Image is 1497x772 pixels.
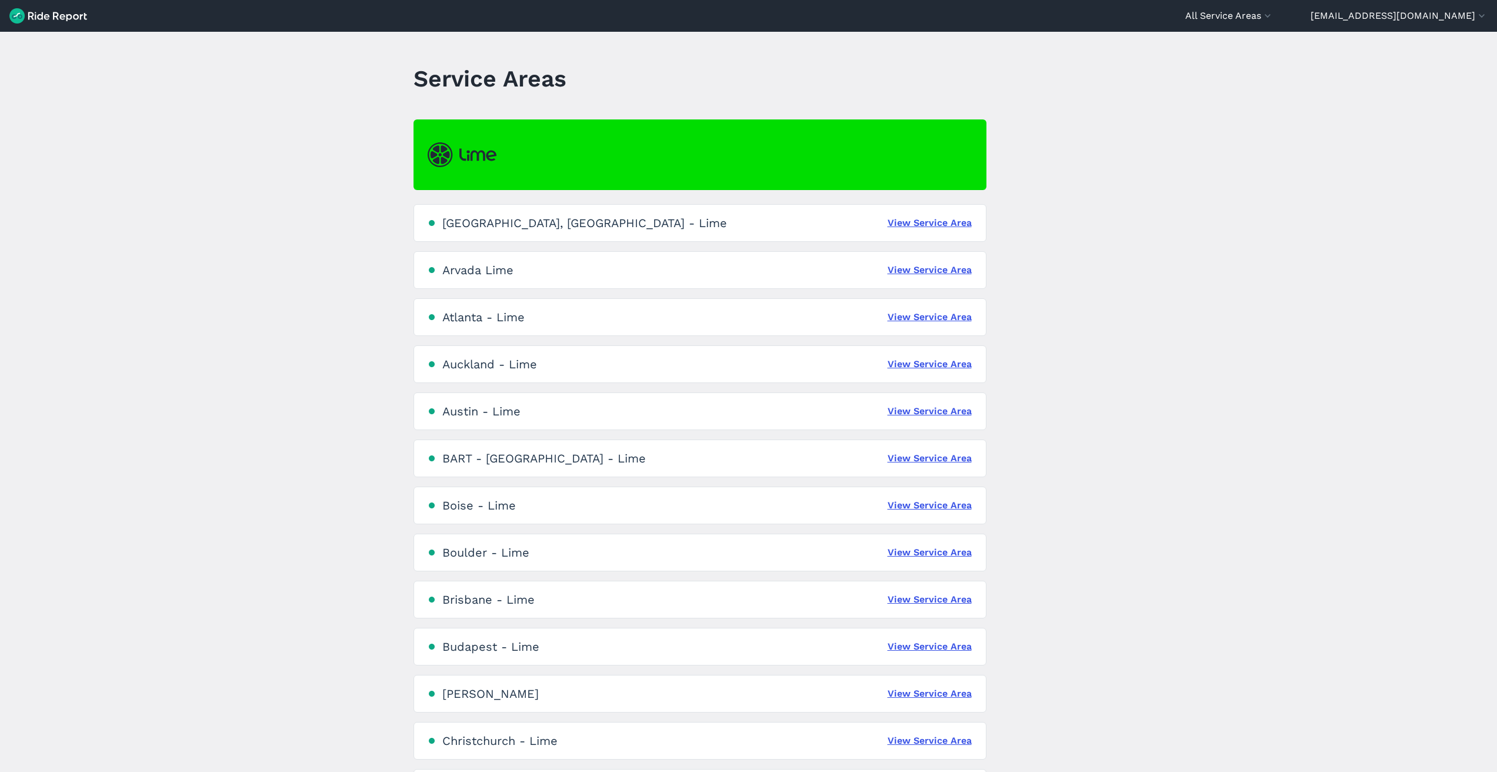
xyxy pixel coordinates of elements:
a: View Service Area [888,404,972,418]
button: All Service Areas [1185,9,1273,23]
div: Austin - Lime [442,404,521,418]
div: Budapest - Lime [442,640,539,654]
a: View Service Area [888,545,972,560]
div: [GEOGRAPHIC_DATA], [GEOGRAPHIC_DATA] - Lime [442,216,727,230]
a: View Service Area [888,357,972,371]
div: Atlanta - Lime [442,310,525,324]
button: [EMAIL_ADDRESS][DOMAIN_NAME] [1311,9,1488,23]
div: BART - [GEOGRAPHIC_DATA] - Lime [442,451,646,465]
div: Christchurch - Lime [442,734,558,748]
div: Boulder - Lime [442,545,529,560]
a: View Service Area [888,593,972,607]
div: Auckland - Lime [442,357,537,371]
a: View Service Area [888,310,972,324]
img: Ride Report [9,8,87,24]
h1: Service Areas [414,62,566,95]
img: Lime [428,142,496,167]
a: View Service Area [888,263,972,277]
a: View Service Area [888,498,972,513]
a: View Service Area [888,734,972,748]
div: Brisbane - Lime [442,593,535,607]
div: [PERSON_NAME] [442,687,539,701]
a: View Service Area [888,451,972,465]
a: View Service Area [888,640,972,654]
div: Arvada Lime [442,263,514,277]
a: View Service Area [888,687,972,701]
a: View Service Area [888,216,972,230]
div: Boise - Lime [442,498,516,513]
